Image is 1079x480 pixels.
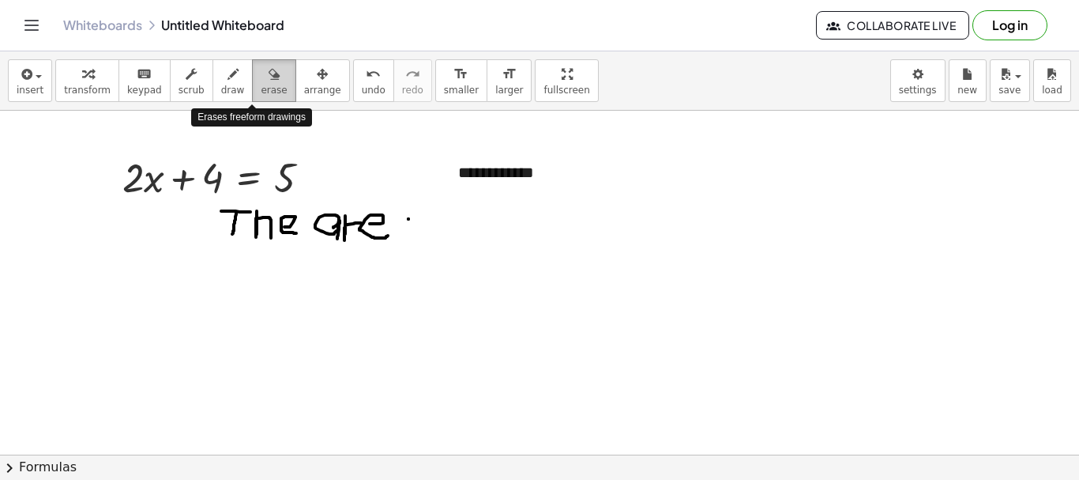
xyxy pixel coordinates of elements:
button: Collaborate Live [816,11,969,40]
button: arrange [295,59,350,102]
span: keypad [127,85,162,96]
a: Whiteboards [63,17,142,33]
button: settings [890,59,946,102]
button: transform [55,59,119,102]
span: smaller [444,85,479,96]
i: redo [405,65,420,84]
button: scrub [170,59,213,102]
span: settings [899,85,937,96]
button: redoredo [393,59,432,102]
span: new [957,85,977,96]
span: transform [64,85,111,96]
button: Toggle navigation [19,13,44,38]
span: redo [402,85,423,96]
span: draw [221,85,245,96]
span: fullscreen [543,85,589,96]
span: arrange [304,85,341,96]
i: keyboard [137,65,152,84]
i: undo [366,65,381,84]
div: Erases freeform drawings [191,108,312,127]
button: format_sizesmaller [435,59,487,102]
span: save [998,85,1021,96]
span: load [1042,85,1062,96]
button: format_sizelarger [487,59,532,102]
span: undo [362,85,385,96]
span: Collaborate Live [829,18,956,32]
span: larger [495,85,523,96]
span: erase [261,85,287,96]
button: keyboardkeypad [118,59,171,102]
button: erase [252,59,295,102]
span: scrub [179,85,205,96]
i: format_size [502,65,517,84]
button: new [949,59,987,102]
button: save [990,59,1030,102]
button: insert [8,59,52,102]
span: insert [17,85,43,96]
button: Log in [972,10,1047,40]
button: draw [212,59,254,102]
i: format_size [453,65,468,84]
button: fullscreen [535,59,598,102]
button: undoundo [353,59,394,102]
button: load [1033,59,1071,102]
